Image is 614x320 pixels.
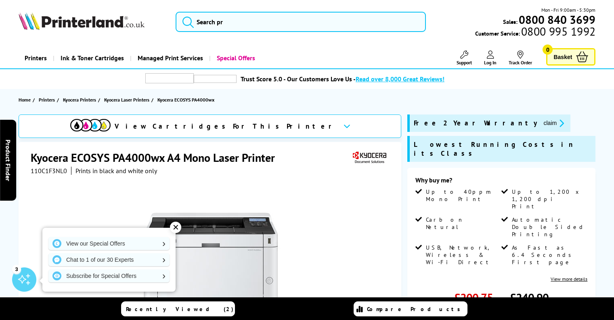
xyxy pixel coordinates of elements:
span: Recently Viewed (2) [126,305,234,313]
a: Compare Products [354,301,467,316]
span: As Fast as 6.4 Seconds First page [512,244,586,266]
input: Search pr [176,12,426,32]
span: Carbon Netural [426,216,500,231]
span: Kyocera Laser Printers [104,95,149,104]
span: Up to 40ppm Mono Print [426,188,500,203]
a: Home [19,95,33,104]
button: promo-description [541,119,567,128]
span: 0800 995 1992 [520,28,595,35]
span: Free 2 Year Warranty [414,119,537,128]
div: Why buy me? [415,176,588,188]
span: Support [457,59,472,66]
a: Track Order [509,51,532,66]
div: 3 [12,265,21,273]
a: Chat to 1 of our 30 Experts [48,253,170,266]
span: Compare Products [367,305,465,313]
span: 0 [543,45,553,55]
img: Printerland Logo [19,12,145,30]
span: Mon - Fri 9:00am - 5:30pm [541,6,595,14]
img: trustpilot rating [194,75,237,83]
a: Ink & Toner Cartridges [53,48,130,68]
span: Log In [484,59,497,66]
span: Lowest Running Costs in its Class [414,140,592,158]
span: View Cartridges For This Printer [115,122,337,131]
img: Kyocera [351,150,388,165]
a: Kyocera Laser Printers [104,95,151,104]
a: Printers [19,48,53,68]
a: Printers [39,95,57,104]
span: £200.75 [454,290,493,305]
span: Kyocera ECOSYS PA4000wx [157,95,214,104]
span: Up to 1,200 x 1,200 dpi Print [512,188,586,210]
a: Special Offers [209,48,261,68]
span: Kyocera Printers [63,95,96,104]
span: Printers [39,95,55,104]
a: 0800 840 3699 [518,16,595,23]
a: Printerland Logo [19,12,166,32]
img: trustpilot rating [145,73,194,83]
span: £240.90 [510,290,549,305]
i: Prints in black and white only [75,167,157,175]
a: Managed Print Services [130,48,209,68]
span: Sales: [503,18,518,25]
img: View Cartridges [70,119,111,131]
a: Support [457,51,472,66]
a: Subscribe for Special Offers [48,269,170,282]
span: Customer Service: [475,28,595,37]
span: 110C1F3NL0 [31,167,67,175]
a: View more details [551,276,587,282]
a: Kyocera ECOSYS PA4000wx [157,95,216,104]
a: Kyocera Printers [63,95,98,104]
a: View our Special Offers [48,237,170,250]
a: Recently Viewed (2) [121,301,235,316]
span: Basket [553,51,572,62]
a: Log In [484,51,497,66]
span: Product Finder [4,139,12,181]
span: Automatic Double Sided Printing [512,216,586,238]
span: USB, Network, Wireless & Wi-Fi Direct [426,244,500,266]
b: 0800 840 3699 [519,12,595,27]
a: Basket 0 [546,48,595,66]
a: Trust Score 5.0 - Our Customers Love Us -Read over 8,000 Great Reviews! [241,75,444,83]
div: ✕ [170,222,181,233]
span: Read over 8,000 Great Reviews! [356,75,444,83]
span: Ink & Toner Cartridges [61,48,124,68]
span: Home [19,95,31,104]
h1: Kyocera ECOSYS PA4000wx A4 Mono Laser Printer [31,150,283,165]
